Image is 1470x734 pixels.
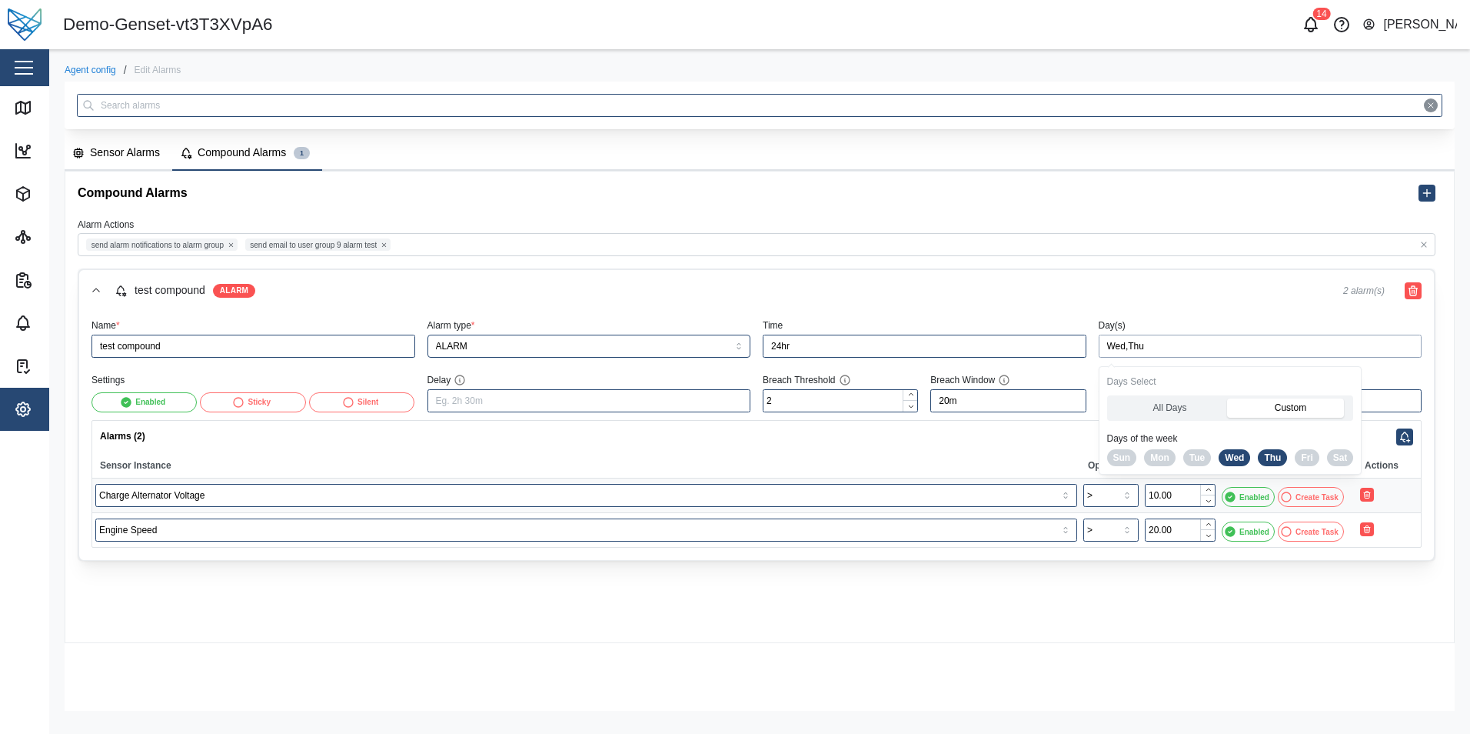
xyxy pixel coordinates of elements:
button: test compoundALARM [79,270,1331,312]
div: Days of the week [1107,432,1354,446]
div: Create Task [1295,526,1339,539]
span: ALARM [220,285,248,297]
span: Tue [1189,450,1205,465]
button: Enabled [91,392,197,412]
div: Alarms [40,315,86,332]
span: 1 [300,148,304,158]
input: Eg. 2h 30m [427,389,751,412]
div: Assets [40,185,85,202]
th: Actions [1357,453,1421,479]
div: Breach Threshold [763,373,836,388]
input: Enter Name [91,335,415,358]
input: Enter days [1099,335,1422,358]
div: Days Select [1107,375,1354,389]
th: Operator [1080,453,1142,479]
button: Sticky [200,392,305,412]
label: Alarm type [427,320,475,331]
input: Select Alarm Type [427,335,751,358]
div: Sites [40,229,76,245]
div: Enabled [1239,492,1269,504]
div: Sticky [248,396,270,409]
button: Sun [1107,449,1137,466]
label: All Days [1110,399,1230,418]
div: Edit Alarms [135,65,181,75]
th: Sensor Instance [92,453,1080,479]
button: [PERSON_NAME] [1362,14,1458,35]
span: Thu [1264,450,1281,465]
div: Settings [40,401,91,418]
a: Agent config [65,65,116,75]
button: Create Task [1278,487,1344,507]
div: test compound [135,282,205,299]
label: Time [763,320,783,331]
div: Tasks [40,358,80,375]
span: Wed [1225,450,1244,465]
button: Enabled [1222,487,1275,507]
div: Create Task [1295,492,1339,504]
div: 14 [1312,8,1330,20]
div: Reports [40,272,90,289]
input: Choose a sensor [95,519,1077,542]
input: Enter time [763,335,1086,358]
div: Enabled [1239,526,1269,539]
span: Fri [1301,450,1312,465]
span: Mon [1150,450,1169,465]
button: Tue [1183,449,1211,466]
label: Settings [91,375,125,385]
button: Mon [1144,449,1176,466]
label: Day(s) [1099,320,1126,331]
div: Demo-Genset-vt3T3XVpA6 [63,12,273,38]
label: Custom [1230,399,1350,418]
span: Sun [1113,450,1131,465]
button: Wed [1219,449,1250,466]
img: Main Logo [8,8,42,42]
div: Breach Window [930,373,995,388]
button: Thu [1258,449,1287,466]
label: Name [91,320,120,331]
label: Alarm Actions [78,218,134,232]
div: test compoundALARM [79,312,1434,560]
div: Compound Alarms [198,145,286,162]
button: Enabled [1222,522,1275,542]
div: Alarms (2) [100,429,145,444]
span: send email to user group 9 alarm test [250,239,377,252]
div: Dashboard [40,142,105,159]
div: Map [40,99,73,116]
input: Choose a sensor [95,484,1077,507]
div: Enabled [135,396,165,409]
div: / [124,65,127,75]
button: Create Task [1278,522,1344,542]
div: Silent [358,396,378,409]
div: [PERSON_NAME] [1383,15,1457,35]
div: Sensor Alarms [90,145,160,162]
button: Sat [1327,449,1354,466]
span: 2 alarm(s) [1331,284,1397,299]
input: Search alarms [77,94,1442,117]
button: Fri [1295,449,1319,466]
h5: Compound Alarms [78,184,188,202]
button: Silent [309,392,414,412]
span: send alarm notifications to alarm group [91,239,224,252]
input: Eg. 2h 30m [930,389,1086,412]
span: Sat [1333,450,1348,465]
div: Delay [427,373,451,388]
